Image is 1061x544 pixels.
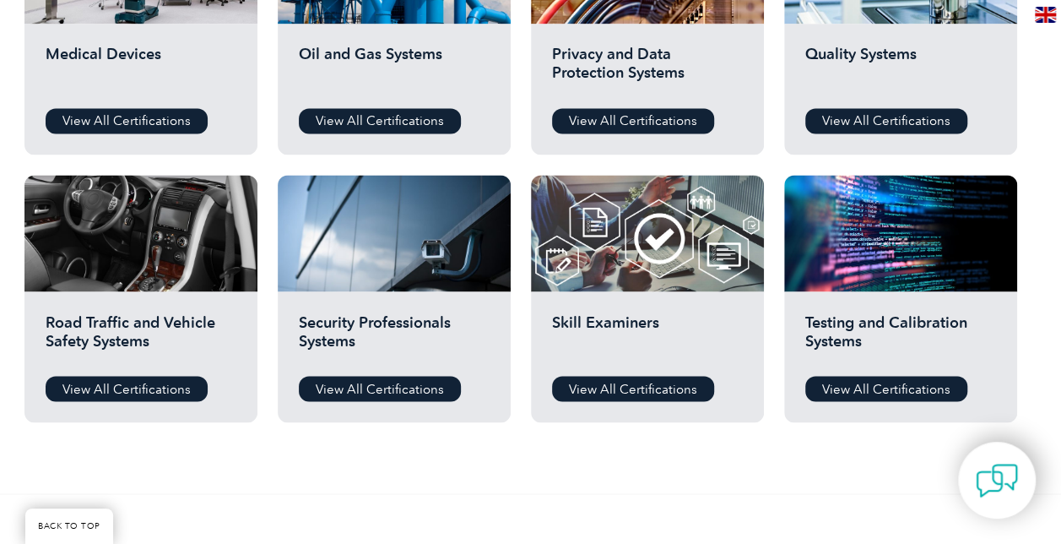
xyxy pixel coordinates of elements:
[46,376,208,401] a: View All Certifications
[552,108,714,133] a: View All Certifications
[552,313,743,363] h2: Skill Examiners
[299,45,490,95] h2: Oil and Gas Systems
[805,376,967,401] a: View All Certifications
[299,108,461,133] a: View All Certifications
[299,313,490,363] h2: Security Professionals Systems
[299,376,461,401] a: View All Certifications
[552,45,743,95] h2: Privacy and Data Protection Systems
[805,108,967,133] a: View All Certifications
[46,45,236,95] h2: Medical Devices
[805,45,996,95] h2: Quality Systems
[46,313,236,363] h2: Road Traffic and Vehicle Safety Systems
[25,509,113,544] a: BACK TO TOP
[805,313,996,363] h2: Testing and Calibration Systems
[46,108,208,133] a: View All Certifications
[552,376,714,401] a: View All Certifications
[1035,7,1056,23] img: en
[976,460,1018,502] img: contact-chat.png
